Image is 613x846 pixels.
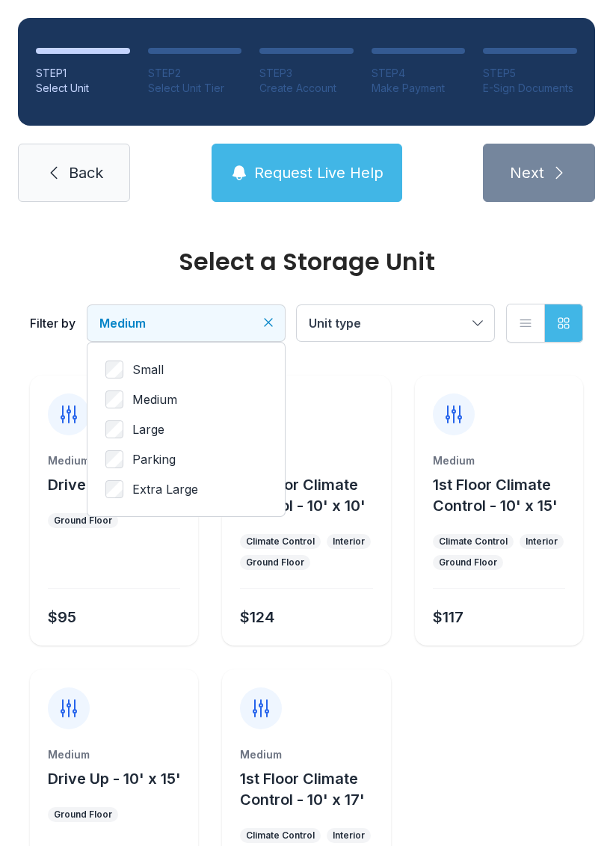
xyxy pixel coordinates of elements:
[105,480,123,498] input: Extra Large
[246,557,304,568] div: Ground Floor
[132,420,164,438] span: Large
[48,474,182,495] button: Drive Up - 10' x 10'
[259,81,354,96] div: Create Account
[105,450,123,468] input: Parking
[30,250,583,274] div: Select a Storage Unit
[433,476,558,515] span: 1st Floor Climate Control - 10' x 15'
[132,361,164,378] span: Small
[240,747,372,762] div: Medium
[433,474,577,516] button: 1st Floor Climate Control - 10' x 15'
[132,450,176,468] span: Parking
[240,770,365,809] span: 1st Floor Climate Control - 10' x 17'
[254,162,383,183] span: Request Live Help
[99,316,146,331] span: Medium
[259,66,354,81] div: STEP 3
[433,453,565,468] div: Medium
[48,607,76,628] div: $95
[36,81,130,96] div: Select Unit
[54,515,112,527] div: Ground Floor
[87,305,285,341] button: Medium
[333,830,365,842] div: Interior
[297,305,494,341] button: Unit type
[246,536,315,548] div: Climate Control
[148,81,242,96] div: Select Unit Tier
[48,453,180,468] div: Medium
[439,557,497,568] div: Ground Floor
[261,315,276,330] button: Clear filters
[48,747,180,762] div: Medium
[132,390,177,408] span: Medium
[105,420,123,438] input: Large
[372,81,466,96] div: Make Payment
[48,476,182,494] span: Drive Up - 10' x 10'
[483,81,577,96] div: E-Sign Documents
[240,607,274,628] div: $124
[333,536,365,548] div: Interior
[433,607,463,628] div: $117
[132,480,198,498] span: Extra Large
[105,390,123,408] input: Medium
[309,316,361,331] span: Unit type
[483,66,577,81] div: STEP 5
[240,453,372,468] div: Medium
[439,536,508,548] div: Climate Control
[240,474,384,516] button: 1st Floor Climate Control - 10' x 10'
[48,770,181,788] span: Drive Up - 10' x 15'
[240,768,384,810] button: 1st Floor Climate Control - 10' x 17'
[54,809,112,821] div: Ground Floor
[105,361,123,378] input: Small
[372,66,466,81] div: STEP 4
[148,66,242,81] div: STEP 2
[36,66,130,81] div: STEP 1
[69,162,103,183] span: Back
[30,314,76,332] div: Filter by
[240,476,366,515] span: 1st Floor Climate Control - 10' x 10'
[48,768,181,789] button: Drive Up - 10' x 15'
[246,830,315,842] div: Climate Control
[510,162,544,183] span: Next
[526,536,558,548] div: Interior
